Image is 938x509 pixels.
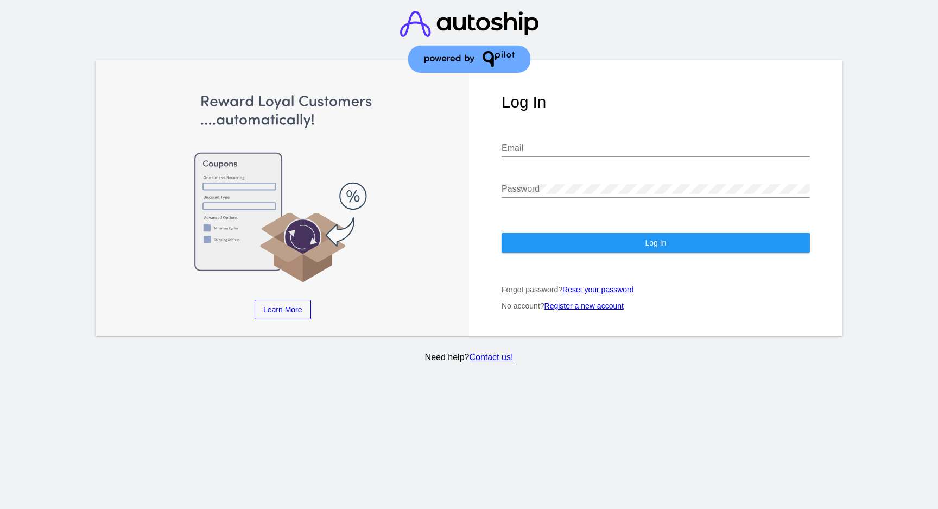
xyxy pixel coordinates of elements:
[562,285,634,294] a: Reset your password
[502,143,810,153] input: Email
[544,301,624,310] a: Register a new account
[502,301,810,310] p: No account?
[502,285,810,294] p: Forgot password?
[502,233,810,253] button: Log In
[94,353,845,362] p: Need help?
[645,238,666,247] span: Log In
[263,305,302,314] span: Learn More
[502,93,810,111] h1: Log In
[129,93,437,284] img: Apply Coupons Automatically to Scheduled Orders with QPilot
[255,300,311,319] a: Learn More
[469,353,513,362] a: Contact us!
